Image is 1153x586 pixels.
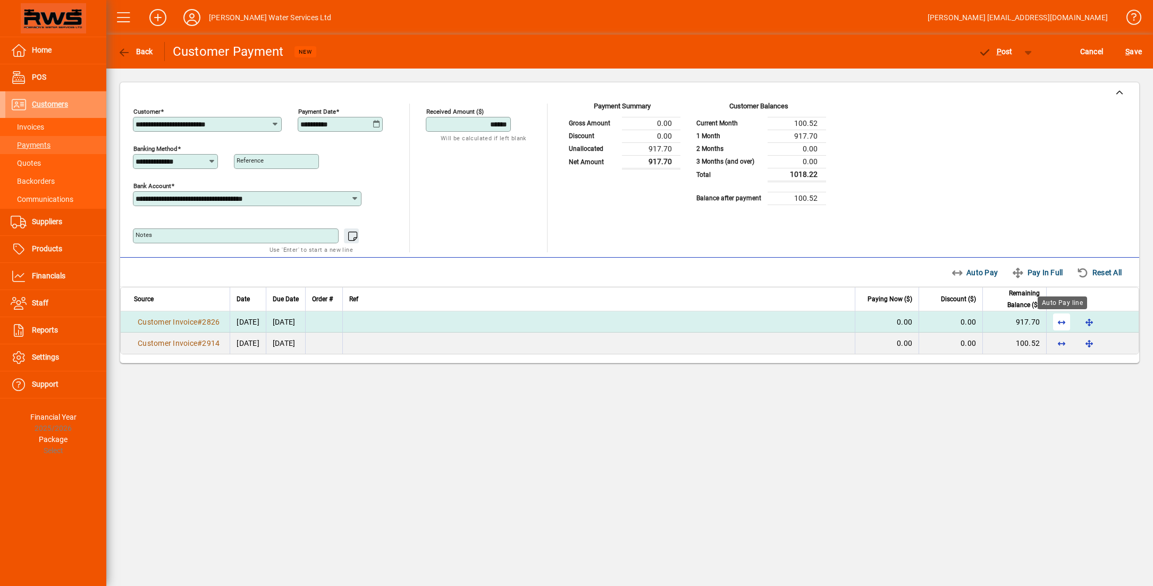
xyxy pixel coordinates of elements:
[768,168,826,181] td: 1018.22
[768,192,826,205] td: 100.52
[11,159,41,167] span: Quotes
[897,339,912,347] span: 0.00
[237,293,250,305] span: Date
[266,311,305,333] td: [DATE]
[5,118,106,136] a: Invoices
[30,413,77,421] span: Financial Year
[237,157,264,164] mat-label: Reference
[691,101,826,117] div: Customer Balances
[138,339,197,347] span: Customer Invoice
[563,104,680,169] app-page-summary-card: Payment Summary
[5,136,106,154] a: Payments
[691,155,768,168] td: 3 Months (and over)
[32,46,52,54] span: Home
[622,155,680,168] td: 917.70
[141,8,175,27] button: Add
[768,155,826,168] td: 0.00
[941,293,976,305] span: Discount ($)
[115,42,156,61] button: Back
[134,293,154,305] span: Source
[622,142,680,155] td: 917.70
[32,271,65,280] span: Financials
[5,290,106,317] a: Staff
[349,293,358,305] span: Ref
[5,172,106,190] a: Backorders
[1123,42,1144,61] button: Save
[622,117,680,130] td: 0.00
[563,117,622,130] td: Gross Amount
[299,48,312,55] span: NEW
[312,293,333,305] span: Order #
[5,263,106,290] a: Financials
[691,192,768,205] td: Balance after payment
[1016,318,1040,326] span: 917.70
[5,236,106,262] a: Products
[1012,264,1063,281] span: Pay In Full
[563,130,622,142] td: Discount
[266,333,305,354] td: [DATE]
[32,380,58,388] span: Support
[175,8,209,27] button: Profile
[1007,263,1067,282] button: Pay In Full
[117,47,153,56] span: Back
[1078,42,1106,61] button: Cancel
[5,317,106,344] a: Reports
[691,104,826,205] app-page-summary-card: Customer Balances
[768,142,826,155] td: 0.00
[5,344,106,371] a: Settings
[973,42,1018,61] button: Post
[691,117,768,130] td: Current Month
[138,318,197,326] span: Customer Invoice
[951,264,998,281] span: Auto Pay
[209,9,332,26] div: [PERSON_NAME] Water Services Ltd
[298,108,336,115] mat-label: Payment Date
[563,101,680,117] div: Payment Summary
[5,64,106,91] a: POS
[5,209,106,235] a: Suppliers
[961,339,976,347] span: 0.00
[5,190,106,208] a: Communications
[622,130,680,142] td: 0.00
[441,132,526,144] mat-hint: Will be calculated if left blank
[32,326,58,334] span: Reports
[1016,339,1040,347] span: 100.52
[133,145,178,152] mat-label: Banking method
[5,37,106,64] a: Home
[106,42,165,61] app-page-header-button: Back
[947,263,1003,282] button: Auto Pay
[989,287,1040,311] span: Remaining Balance ($)
[691,130,768,142] td: 1 Month
[1038,296,1087,309] div: Auto Pay line
[11,195,73,203] span: Communications
[197,339,202,347] span: #
[691,142,768,155] td: 2 Months
[202,339,220,347] span: 2914
[136,231,152,239] mat-label: Notes
[133,108,161,115] mat-label: Customer
[133,182,171,190] mat-label: Bank Account
[961,318,976,326] span: 0.00
[928,9,1108,26] div: [PERSON_NAME] [EMAIL_ADDRESS][DOMAIN_NAME]
[134,316,223,328] a: Customer Invoice#2826
[997,47,1001,56] span: P
[32,299,48,307] span: Staff
[32,73,46,81] span: POS
[768,130,826,142] td: 917.70
[1072,263,1126,282] button: Reset All
[11,177,55,185] span: Backorders
[1125,47,1130,56] span: S
[1125,43,1142,60] span: ave
[32,217,62,226] span: Suppliers
[1118,2,1140,37] a: Knowledge Base
[197,318,202,326] span: #
[11,123,44,131] span: Invoices
[897,318,912,326] span: 0.00
[237,339,259,347] span: [DATE]
[11,141,51,149] span: Payments
[32,353,59,361] span: Settings
[563,155,622,168] td: Net Amount
[173,43,284,60] div: Customer Payment
[978,47,1013,56] span: ost
[868,293,912,305] span: Paying Now ($)
[134,337,223,349] a: Customer Invoice#2914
